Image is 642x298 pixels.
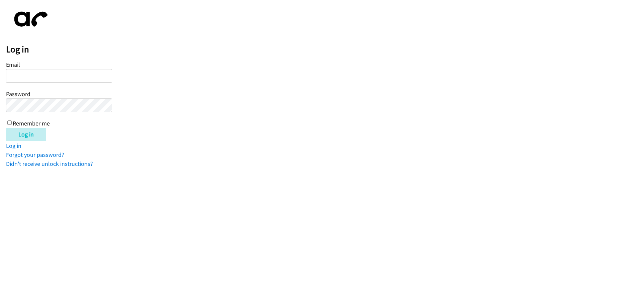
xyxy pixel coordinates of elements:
[6,151,64,159] a: Forgot your password?
[6,160,93,168] a: Didn't receive unlock instructions?
[6,128,46,141] input: Log in
[13,119,50,127] label: Remember me
[6,90,30,98] label: Password
[6,6,53,32] img: aphone-8a226864a2ddd6a5e75d1ebefc011f4aa8f32683c2d82f3fb0802fe031f96514.svg
[6,61,20,68] label: Email
[6,44,642,55] h2: Log in
[6,142,21,150] a: Log in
